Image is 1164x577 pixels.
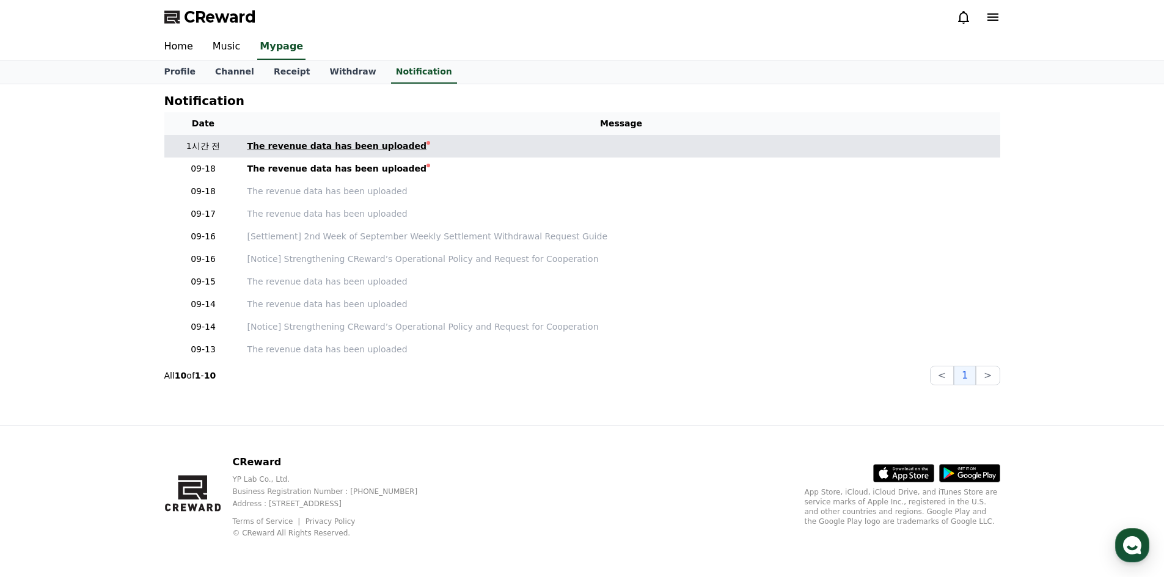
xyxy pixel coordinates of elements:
a: [Notice] Strengthening CReward’s Operational Policy and Request for Cooperation [247,321,995,333]
span: Home [31,405,53,415]
p: Address : [STREET_ADDRESS] [232,499,437,509]
a: Home [4,387,81,418]
p: © CReward All Rights Reserved. [232,528,437,538]
a: Receipt [264,60,320,84]
a: The revenue data has been uploaded [247,343,995,356]
a: Mypage [257,34,306,60]
a: Channel [205,60,264,84]
p: 09-16 [169,230,238,243]
p: 09-16 [169,253,238,266]
strong: 10 [204,371,216,380]
a: Withdraw [320,60,386,84]
p: App Store, iCloud, iCloud Drive, and iTunes Store are service marks of Apple Inc., registered in ... [805,487,1000,526]
p: 09-14 [169,298,238,311]
h4: Notification [164,94,244,107]
strong: 10 [175,371,186,380]
span: Settings [181,405,211,415]
a: The revenue data has been uploaded [247,162,995,175]
th: Message [243,112,1000,135]
button: 1 [954,366,976,385]
p: 09-13 [169,343,238,356]
p: CReward [232,455,437,470]
p: 09-17 [169,208,238,220]
button: < [930,366,954,385]
div: The revenue data has been uploaded [247,162,427,175]
a: Privacy Policy [306,517,356,526]
a: [Settlement] 2nd Week of September Weekly Settlement Withdrawal Request Guide [247,230,995,243]
a: Home [155,34,203,60]
span: Messages [101,406,137,416]
p: 09-14 [169,321,238,333]
strong: 1 [195,371,201,380]
span: CReward [184,7,256,27]
a: The revenue data has been uploaded [247,140,995,153]
a: The revenue data has been uploaded [247,185,995,198]
th: Date [164,112,243,135]
p: All of - [164,369,216,382]
p: 09-18 [169,185,238,198]
a: The revenue data has been uploaded [247,275,995,288]
a: Profile [155,60,205,84]
div: The revenue data has been uploaded [247,140,427,153]
a: Settings [158,387,235,418]
p: 1시간 전 [169,140,238,153]
a: Terms of Service [232,517,302,526]
a: [Notice] Strengthening CReward’s Operational Policy and Request for Cooperation [247,253,995,266]
a: Music [203,34,251,60]
p: 09-18 [169,162,238,175]
p: 09-15 [169,275,238,288]
p: Business Registration Number : [PHONE_NUMBER] [232,487,437,496]
a: Notification [391,60,457,84]
a: The revenue data has been uploaded [247,208,995,220]
button: > [976,366,1000,385]
a: The revenue data has been uploaded [247,298,995,311]
p: YP Lab Co., Ltd. [232,474,437,484]
a: CReward [164,7,256,27]
a: Messages [81,387,158,418]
